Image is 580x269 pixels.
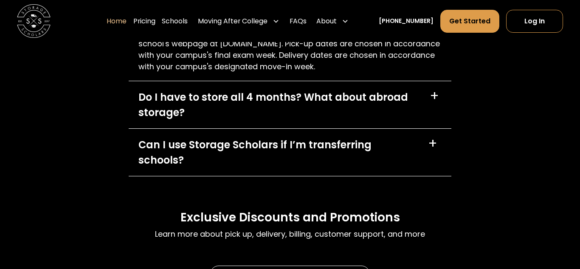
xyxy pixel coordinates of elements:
[133,9,155,33] a: Pricing
[162,9,188,33] a: Schools
[430,90,439,103] div: +
[155,229,425,240] p: Learn more about pick up, delivery, billing, customer support, and more
[313,9,352,33] div: About
[194,9,283,33] div: Moving After College
[198,16,267,26] div: Moving After College
[379,17,434,25] a: [PHONE_NUMBER]
[440,10,499,32] a: Get Started
[506,10,563,32] a: Log In
[107,9,127,33] a: Home
[316,16,337,26] div: About
[17,4,51,38] img: Storage Scholars main logo
[290,9,307,33] a: FAQs
[138,90,419,120] div: Do I have to store all 4 months? What about abroad storage?
[428,137,437,151] div: +
[138,137,418,167] div: Can I use Storage Scholars if I’m transferring schools?
[180,210,400,225] h3: Exclusive Discounts and Promotions
[138,27,441,73] p: You can find the complimentary pick-up and delivery dates by going to your school's webpage at [D...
